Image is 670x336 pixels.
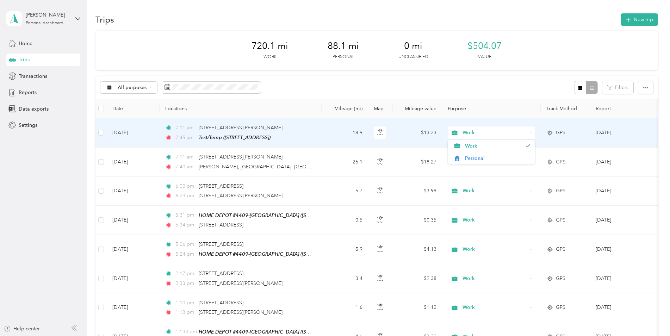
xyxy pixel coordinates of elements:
td: Sep 2025 [590,118,654,148]
td: 5.7 [322,177,368,206]
td: 18.9 [322,118,368,148]
span: HOME DEPOT #4409-[GEOGRAPHIC_DATA] ([STREET_ADDRESS]) [199,212,348,218]
button: New trip [621,13,658,26]
span: Reports [19,89,37,96]
td: Sep 2025 [590,148,654,176]
span: [STREET_ADDRESS][PERSON_NAME] [199,309,283,315]
span: Work [463,216,527,224]
td: $13.23 [393,118,442,148]
td: $1.12 [393,293,442,322]
span: 7:45 am [175,134,196,142]
th: Report [590,99,654,118]
span: 6:00 pm [175,182,196,190]
span: Personal [465,155,530,162]
span: Work [463,304,527,311]
span: [STREET_ADDRESS][PERSON_NAME] [199,125,283,131]
span: [STREET_ADDRESS] [199,300,243,306]
span: [STREET_ADDRESS] [199,241,243,247]
span: 720.1 mi [252,41,288,52]
span: 7:11 am [175,124,196,132]
span: Work [463,129,527,137]
span: 2:33 pm [175,280,196,287]
span: GPS [556,129,565,137]
th: Locations [160,99,322,118]
span: 7:40 am [175,163,196,171]
td: 3.4 [322,264,368,293]
th: Map [368,99,393,118]
button: Help center [4,325,40,332]
td: 5.9 [322,235,368,264]
td: [DATE] [107,148,160,176]
p: Unclassified [398,54,428,60]
span: Data exports [19,105,49,113]
th: Track Method [541,99,590,118]
p: Work [263,54,277,60]
td: [DATE] [107,118,160,148]
th: Purpose [442,99,541,118]
span: GPS [556,275,565,282]
span: 5:34 pm [175,221,196,229]
td: $18.27 [393,148,442,176]
span: 6:23 pm [175,192,196,200]
td: Sep 2025 [590,206,654,235]
span: Work [463,245,527,253]
span: All purposes [118,85,147,90]
td: 26.1 [322,148,368,176]
td: [DATE] [107,264,160,293]
span: [STREET_ADDRESS] [199,270,243,276]
span: 5:06 pm [175,241,196,248]
span: [PERSON_NAME], [GEOGRAPHIC_DATA], [GEOGRAPHIC_DATA] [199,164,345,170]
span: GPS [556,245,565,253]
span: Settings [19,122,37,129]
span: [STREET_ADDRESS] [199,222,243,228]
span: Home [19,40,32,47]
span: 88.1 mi [328,41,359,52]
span: GPS [556,216,565,224]
td: Sep 2025 [590,177,654,206]
td: Sep 2025 [590,264,654,293]
p: Value [478,54,491,60]
span: Transactions [19,73,47,80]
div: [PERSON_NAME] [26,11,70,19]
span: Work [463,187,527,195]
span: 5:24 pm [175,250,196,258]
span: 1:10 pm [175,299,196,307]
span: 5:31 pm [175,211,196,219]
th: Mileage (mi) [322,99,368,118]
span: [STREET_ADDRESS][PERSON_NAME] [199,193,283,199]
td: Sep 2025 [590,235,654,264]
span: 2:17 pm [175,270,196,278]
span: GPS [556,158,565,166]
td: [DATE] [107,293,160,322]
th: Date [107,99,160,118]
td: $0.35 [393,206,442,235]
th: Mileage value [393,99,442,118]
span: 0 mi [404,41,422,52]
span: $504.07 [467,41,502,52]
td: $4.13 [393,235,442,264]
td: [DATE] [107,177,160,206]
span: 12:33 pm [175,328,196,336]
span: [STREET_ADDRESS] [199,183,243,189]
span: Test/Temp ([STREET_ADDRESS]) [199,135,271,140]
span: HOME DEPOT #4409-[GEOGRAPHIC_DATA] ([STREET_ADDRESS]) [199,329,348,335]
div: Personal dashboard [26,21,63,25]
p: Personal [333,54,354,60]
td: 0.5 [322,206,368,235]
button: Filters [602,81,633,94]
iframe: Everlance-gr Chat Button Frame [631,297,670,336]
td: $2.38 [393,264,442,293]
span: GPS [556,187,565,195]
span: 7:11 am [175,153,196,161]
span: Trips [19,56,30,63]
td: Sep 2025 [590,293,654,322]
span: GPS [556,304,565,311]
span: HOME DEPOT #4409-[GEOGRAPHIC_DATA] ([STREET_ADDRESS]) [199,251,348,257]
span: 1:13 pm [175,309,196,316]
span: Work [465,142,522,150]
span: [STREET_ADDRESS][PERSON_NAME] [199,154,283,160]
td: [DATE] [107,206,160,235]
td: [DATE] [107,235,160,264]
h1: Trips [95,16,114,23]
